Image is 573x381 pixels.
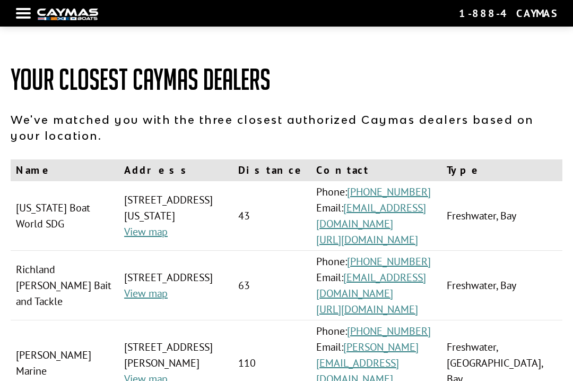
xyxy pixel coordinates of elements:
[347,324,431,338] a: [PHONE_NUMBER]
[233,159,311,181] th: Distance
[311,159,441,181] th: Contact
[347,255,431,268] a: [PHONE_NUMBER]
[441,159,562,181] th: Type
[11,181,119,251] td: [US_STATE] Boat World SDG
[316,302,418,316] a: [URL][DOMAIN_NAME]
[311,251,441,320] td: Phone: Email:
[11,251,119,320] td: Richland [PERSON_NAME] Bait and Tackle
[441,251,562,320] td: Freshwater, Bay
[441,181,562,251] td: Freshwater, Bay
[316,233,418,247] a: [URL][DOMAIN_NAME]
[11,112,562,143] p: We've matched you with the three closest authorized Caymas dealers based on your location.
[119,159,233,181] th: Address
[316,201,426,231] a: [EMAIL_ADDRESS][DOMAIN_NAME]
[37,9,98,20] img: white-logo-c9c8dbefe5ff5ceceb0f0178aa75bf4bb51f6bca0971e226c86eb53dfe498488.png
[311,181,441,251] td: Phone: Email:
[124,286,168,300] a: View map
[347,185,431,199] a: [PHONE_NUMBER]
[233,251,311,320] td: 63
[316,270,426,300] a: [EMAIL_ADDRESS][DOMAIN_NAME]
[124,225,168,239] a: View map
[119,181,233,251] td: [STREET_ADDRESS][US_STATE]
[11,159,119,181] th: Name
[119,251,233,320] td: [STREET_ADDRESS]
[11,64,562,96] h1: Your Closest Caymas Dealers
[459,6,557,20] div: 1-888-4CAYMAS
[233,181,311,251] td: 43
